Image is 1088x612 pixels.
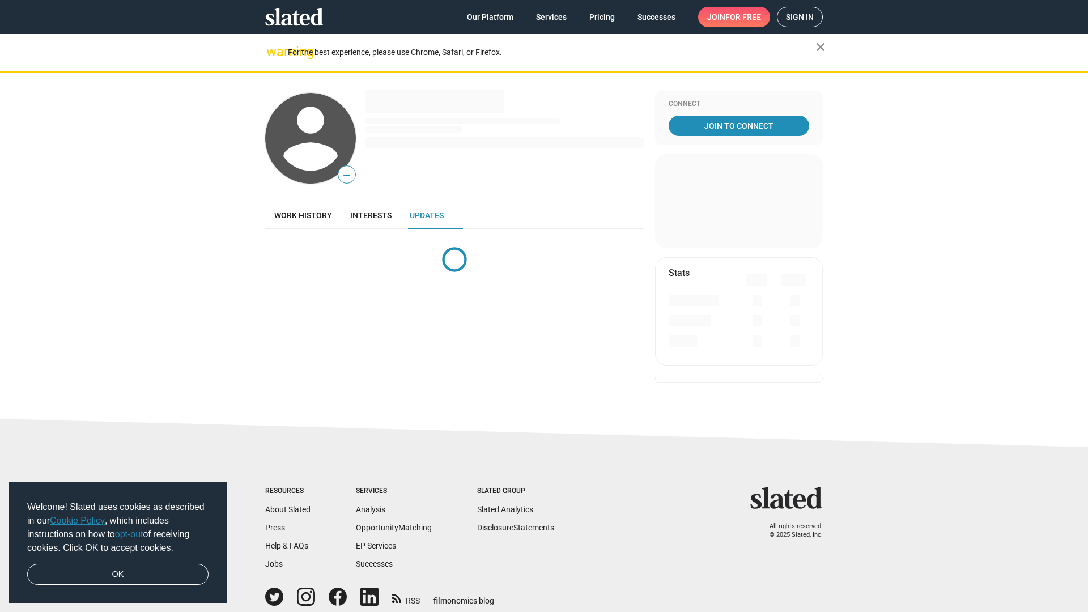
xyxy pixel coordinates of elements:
a: RSS [392,589,420,606]
span: Updates [410,211,444,220]
a: Jobs [265,559,283,568]
span: Successes [637,7,675,27]
div: Connect [669,100,809,109]
a: Join To Connect [669,116,809,136]
span: Our Platform [467,7,513,27]
span: for free [725,7,761,27]
a: Pricing [580,7,624,27]
mat-icon: close [814,40,827,54]
a: Work history [265,202,341,229]
span: — [338,168,355,182]
div: cookieconsent [9,482,227,603]
a: OpportunityMatching [356,523,432,532]
span: Welcome! Slated uses cookies as described in our , which includes instructions on how to of recei... [27,500,209,555]
span: Join [707,7,761,27]
mat-icon: warning [266,45,280,58]
a: Help & FAQs [265,541,308,550]
span: Join To Connect [671,116,807,136]
span: Pricing [589,7,615,27]
a: Cookie Policy [50,516,105,525]
a: opt-out [115,529,143,539]
span: Work history [274,211,332,220]
a: Successes [628,7,685,27]
a: Services [527,7,576,27]
span: film [433,596,447,605]
div: For the best experience, please use Chrome, Safari, or Firefox. [288,45,816,60]
a: dismiss cookie message [27,564,209,585]
span: Sign in [786,7,814,27]
a: Slated Analytics [477,505,533,514]
mat-card-title: Stats [669,267,690,279]
a: DisclosureStatements [477,523,554,532]
div: Services [356,487,432,496]
a: filmonomics blog [433,586,494,606]
span: Interests [350,211,392,220]
a: Press [265,523,285,532]
a: Successes [356,559,393,568]
div: Slated Group [477,487,554,496]
a: EP Services [356,541,396,550]
a: Joinfor free [698,7,770,27]
a: Sign in [777,7,823,27]
a: Interests [341,202,401,229]
span: Services [536,7,567,27]
div: Resources [265,487,311,496]
a: Analysis [356,505,385,514]
a: Updates [401,202,453,229]
a: Our Platform [458,7,522,27]
a: About Slated [265,505,311,514]
p: All rights reserved. © 2025 Slated, Inc. [758,522,823,539]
